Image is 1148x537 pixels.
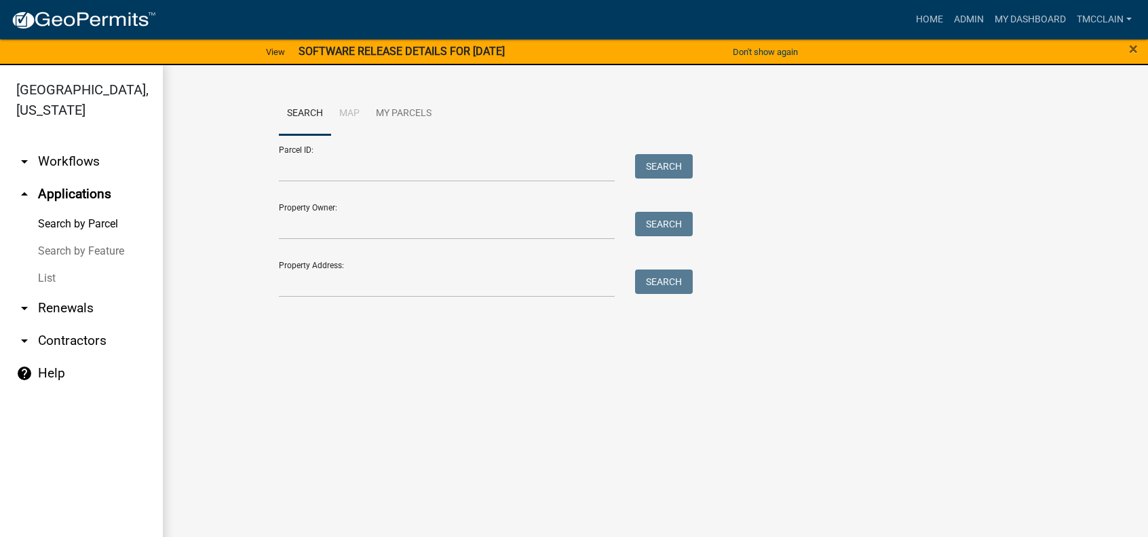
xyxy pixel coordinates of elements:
[16,300,33,316] i: arrow_drop_down
[1129,41,1138,57] button: Close
[16,333,33,349] i: arrow_drop_down
[16,365,33,382] i: help
[635,154,693,179] button: Search
[279,92,331,136] a: Search
[16,186,33,202] i: arrow_drop_up
[261,41,290,63] a: View
[989,7,1071,33] a: My Dashboard
[299,45,505,58] strong: SOFTWARE RELEASE DETAILS FOR [DATE]
[727,41,803,63] button: Don't show again
[911,7,949,33] a: Home
[1071,7,1137,33] a: tmcclain
[368,92,440,136] a: My Parcels
[16,153,33,170] i: arrow_drop_down
[949,7,989,33] a: Admin
[635,270,693,294] button: Search
[635,212,693,236] button: Search
[1129,39,1138,58] span: ×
